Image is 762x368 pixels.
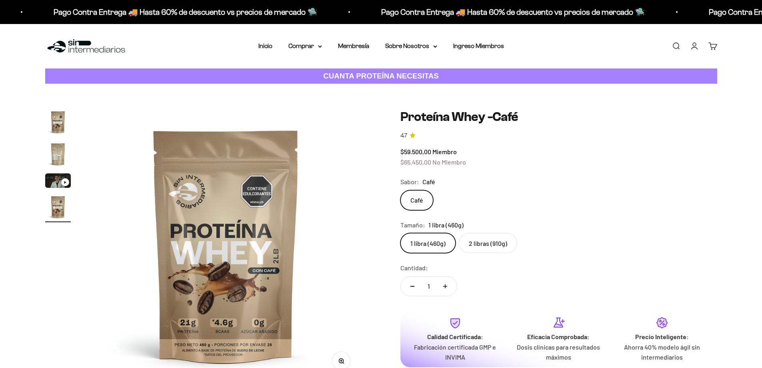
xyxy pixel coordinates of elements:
[428,220,464,230] span: 1 libra (460g)
[3,6,266,18] p: Pago Contra Entrega 🚚 Hasta 60% de descuento vs precios de mercado 🛸
[432,148,457,155] span: Miembro
[45,141,71,169] button: Ir al artículo 2
[422,177,435,187] span: Café
[400,220,425,230] legend: Tamaño:
[330,6,594,18] p: Pago Contra Entrega 🚚 Hasta 60% de descuento vs precios de mercado 🛸
[258,42,272,49] a: Inicio
[338,42,369,49] a: Membresía
[400,131,407,140] span: 4.7
[427,333,483,340] strong: Calidad Certificada:
[453,42,504,49] a: Ingreso Miembros
[400,109,717,125] h1: Proteína Whey -Café
[45,194,71,220] img: Proteína Whey -Café
[513,342,604,362] p: Dosis clínicas para resultados máximos
[434,277,457,296] button: Aumentar cantidad
[410,342,501,362] p: Fabricación certificada GMP e INVIMA
[45,173,71,190] button: Ir al artículo 3
[400,131,717,140] a: 4.74.7 de 5.0 estrellas
[401,277,424,296] button: Reducir cantidad
[385,41,437,51] summary: Sobre Nosotros
[45,141,71,167] img: Proteína Whey -Café
[400,158,431,166] span: $65.450,00
[288,41,322,51] summary: Comprar
[323,72,439,80] strong: CUANTA PROTEÍNA NECESITAS
[45,194,71,222] button: Ir al artículo 4
[400,177,419,187] legend: Sabor:
[432,158,466,166] span: No Miembro
[400,263,428,273] label: Cantidad:
[45,109,71,137] button: Ir al artículo 1
[45,109,71,135] img: Proteína Whey -Café
[635,333,689,340] strong: Precio Inteligente:
[527,333,590,340] strong: Eficacia Comprobada:
[45,68,717,84] a: CUANTA PROTEÍNA NECESITAS
[400,148,431,155] span: $59.500,00
[617,342,708,362] p: Ahorra 40% modelo ágil sin intermediarios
